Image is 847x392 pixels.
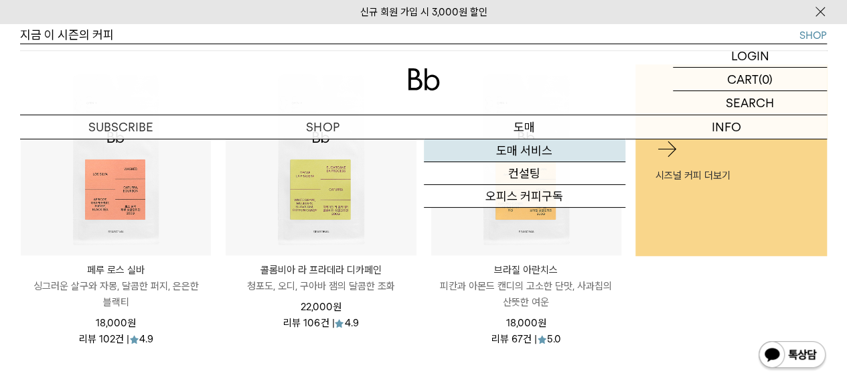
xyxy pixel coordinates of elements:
p: LOGIN [731,44,769,67]
img: 페루 로스 실바 [21,65,211,255]
a: 페루 로스 실바 싱그러운 살구와 자몽, 달콤한 퍼지, 은은한 블랙티 [21,262,211,310]
a: 브라질 아란치스 피칸과 아몬드 캔디의 고소한 단맛, 사과칩의 산뜻한 여운 [431,262,621,310]
div: 리뷰 67건 | 5.0 [491,331,561,344]
p: CART [727,68,759,90]
a: SHOP [222,115,423,139]
p: 시즈널 커피 더보기 [656,167,807,183]
a: 시즈널 커피 더보기 [635,64,827,256]
p: 도매 [424,115,625,139]
span: 18,000 [96,317,136,329]
p: 브라질 아란치스 [431,262,621,278]
p: 싱그러운 살구와 자몽, 달콤한 퍼지, 은은한 블랙티 [21,278,211,310]
p: 페루 로스 실바 [21,262,211,278]
a: LOGIN [673,44,827,68]
a: SUBSCRIBE [20,115,222,139]
a: 오피스 커피구독 [424,185,625,208]
span: 원 [333,301,341,313]
span: 원 [538,317,546,329]
div: 리뷰 102건 | 4.9 [79,331,153,344]
img: 카카오톡 채널 1:1 채팅 버튼 [757,340,827,372]
p: SEARCH [726,91,774,115]
p: (0) [759,68,773,90]
span: 원 [127,317,136,329]
a: 도매 서비스 [424,139,625,162]
a: 컨설팅 [424,162,625,185]
p: 청포도, 오디, 구아바 잼의 달콤한 조화 [226,278,416,294]
a: 콜롬비아 라 프라데라 디카페인 청포도, 오디, 구아바 잼의 달콤한 조화 [226,262,416,294]
p: INFO [625,115,827,139]
img: 로고 [408,68,440,90]
div: 리뷰 106건 | 4.9 [283,315,358,328]
img: 콜롬비아 라 프라데라 디카페인 [226,65,416,255]
a: 신규 회원 가입 시 3,000원 할인 [360,6,487,18]
a: CART (0) [673,68,827,91]
span: 22,000 [301,301,341,313]
p: 콜롬비아 라 프라데라 디카페인 [226,262,416,278]
span: 18,000 [506,317,546,329]
p: 피칸과 아몬드 캔디의 고소한 단맛, 사과칩의 산뜻한 여운 [431,278,621,310]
